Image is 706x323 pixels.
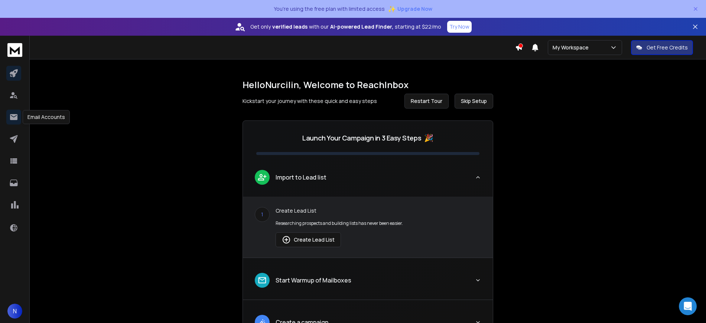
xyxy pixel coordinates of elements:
[276,207,481,214] p: Create Lead List
[330,23,393,30] strong: AI-powered Lead Finder,
[455,94,493,109] button: Skip Setup
[397,5,432,13] span: Upgrade Now
[447,21,472,33] button: Try Now
[257,275,267,285] img: lead
[250,23,441,30] p: Get only with our starting at $22/mo
[276,232,341,247] button: Create Lead List
[243,197,493,258] div: leadImport to Lead list
[647,44,688,51] p: Get Free Credits
[7,43,22,57] img: logo
[282,235,291,244] img: lead
[424,133,433,143] span: 🎉
[276,173,326,182] p: Import to Lead list
[302,133,421,143] p: Launch Your Campaign in 3 Easy Steps
[243,97,377,105] p: Kickstart your journey with these quick and easy steps
[276,220,481,226] p: Researching prospects and building lists has never been easier.
[7,304,22,319] button: N
[404,94,449,109] button: Restart Tour
[243,267,493,300] button: leadStart Warmup of Mailboxes
[388,4,396,14] span: ✨
[449,23,469,30] p: Try Now
[243,164,493,197] button: leadImport to Lead list
[257,172,267,182] img: lead
[272,23,308,30] strong: verified leads
[679,297,697,315] div: Open Intercom Messenger
[553,44,592,51] p: My Workspace
[276,276,351,285] p: Start Warmup of Mailboxes
[243,79,493,91] h1: Hello Nurcilin , Welcome to ReachInbox
[631,40,693,55] button: Get Free Credits
[388,1,432,16] button: ✨Upgrade Now
[274,5,385,13] p: You're using the free plan with limited access
[23,110,70,124] div: Email Accounts
[461,97,487,105] span: Skip Setup
[255,207,270,222] div: 1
